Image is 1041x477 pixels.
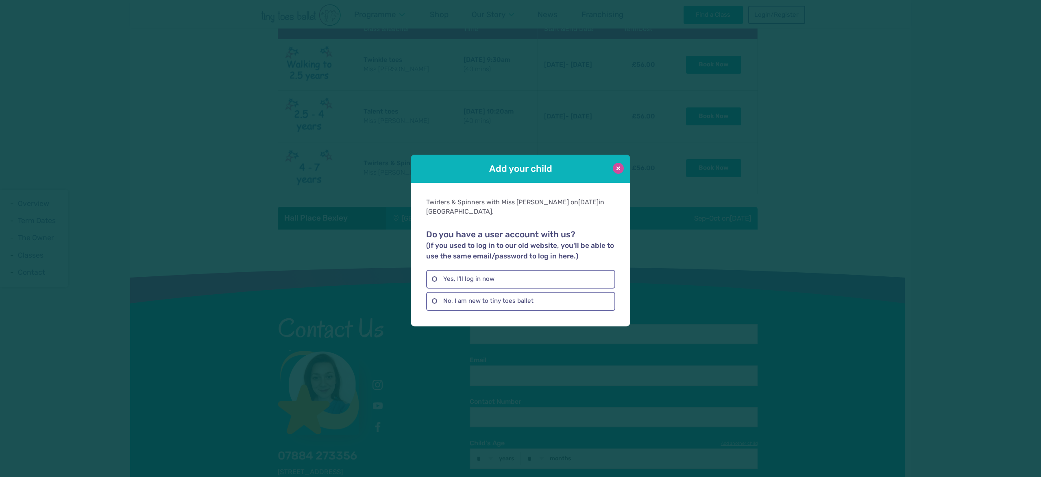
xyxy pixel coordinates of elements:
[426,270,615,289] label: Yes, I'll log in now
[426,292,615,311] label: No, I am new to tiny toes ballet
[426,198,615,216] div: Twirlers & Spinners with Miss [PERSON_NAME] on in [GEOGRAPHIC_DATA].
[433,162,608,175] h1: Add your child
[426,230,615,261] h2: Do you have a user account with us?
[578,198,599,206] span: [DATE]
[426,241,614,260] small: (If you used to log in to our old website, you'll be able to use the same email/password to log i...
